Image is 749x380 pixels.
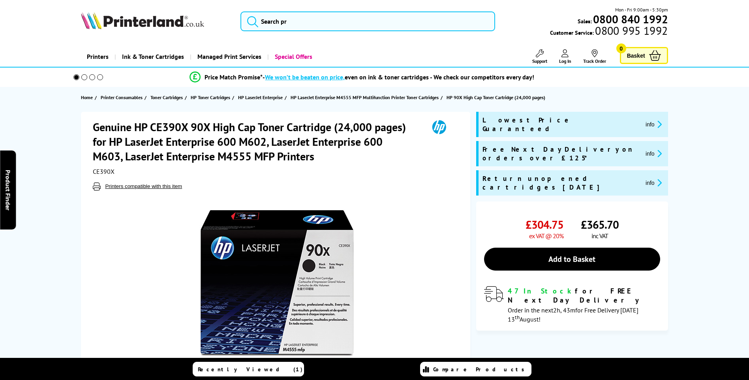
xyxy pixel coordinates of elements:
[265,73,345,81] span: We won’t be beaten on price,
[93,120,421,164] h1: Genuine HP CE390X 90X High Cap Toner Cartridge (24,000 pages) for HP LaserJet Enterprise 600 M602...
[263,73,534,81] div: - even on ink & toner cartridges - We check our competitors every day!
[532,58,547,64] span: Support
[205,73,263,81] span: Price Match Promise*
[643,178,664,187] button: promo-description
[122,47,184,67] span: Ink & Toner Cartridges
[238,93,285,102] a: HP LaserJet Enterprise
[191,93,232,102] a: HP Toner Cartridges
[420,362,531,376] a: Compare Products
[199,206,354,361] img: HP CE390X 90X High Cap Toner Cartridge (24,000 pages)
[238,93,283,102] span: HP LaserJet Enterprise
[508,306,638,323] span: Order in the next for Free Delivery [DATE] 13 August!
[482,174,639,192] span: Return unopened cartridges [DATE]
[81,93,95,102] a: Home
[81,93,93,102] span: Home
[193,362,304,376] a: Recently Viewed (1)
[620,47,668,64] a: Basket 0
[93,167,115,175] span: CE390X
[482,145,639,162] span: Free Next Day Delivery on orders over £125*
[529,232,563,240] span: ex VAT @ 20%
[150,93,183,102] span: Toner Cartridges
[627,50,645,61] span: Basket
[198,366,303,373] span: Recently Viewed (1)
[508,286,660,305] div: for FREE Next Day Delivery
[553,306,575,314] span: 2h, 43m
[240,11,495,31] input: Search pr
[482,116,639,133] span: Lowest Price Guaranteed
[616,43,626,53] span: 0
[63,70,662,84] li: modal_Promise
[190,47,267,67] a: Managed Print Services
[508,286,575,295] span: 47 In Stock
[591,232,608,240] span: inc VAT
[291,93,439,102] span: HP LaserJet Enterprise M4555 MFP Multifunction Printer Toner Cartridges
[594,27,668,34] span: 0800 995 1992
[643,149,664,158] button: promo-description
[421,120,457,134] img: HP
[291,93,441,102] a: HP LaserJet Enterprise M4555 MFP Multifunction Printer Toner Cartridges
[81,12,231,31] a: Printerland Logo
[150,93,185,102] a: Toner Cartridges
[532,49,547,64] a: Support
[101,93,143,102] span: Printer Consumables
[447,94,545,100] span: HP 90X High Cap Toner Cartridge (24,000 pages)
[484,248,660,271] a: Add to Basket
[484,286,660,323] div: modal_delivery
[103,183,184,190] button: Printers compatible with this item
[433,366,529,373] span: Compare Products
[593,12,668,26] b: 0800 840 1992
[191,93,230,102] span: HP Toner Cartridges
[4,170,12,211] span: Product Finder
[515,314,520,321] sup: th
[550,27,668,36] span: Customer Service:
[101,93,145,102] a: Printer Consumables
[559,58,571,64] span: Log In
[81,12,204,29] img: Printerland Logo
[526,217,563,232] span: £304.75
[115,47,190,67] a: Ink & Toner Cartridges
[559,49,571,64] a: Log In
[267,47,318,67] a: Special Offers
[592,15,668,23] a: 0800 840 1992
[583,49,606,64] a: Track Order
[81,47,115,67] a: Printers
[578,17,592,25] span: Sales:
[643,120,664,129] button: promo-description
[615,6,668,13] span: Mon - Fri 9:00am - 5:30pm
[581,217,619,232] span: £365.70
